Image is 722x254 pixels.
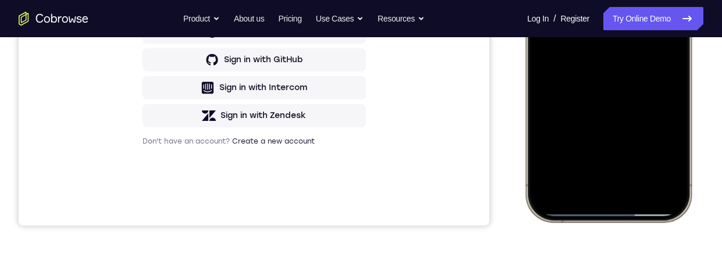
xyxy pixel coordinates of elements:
[183,7,220,30] button: Product
[229,166,241,176] p: or
[205,190,284,202] div: Sign in with Google
[205,218,284,230] div: Sign in with GitHub
[124,184,347,208] button: Sign in with Google
[124,212,347,235] button: Sign in with GitHub
[234,7,264,30] a: About us
[19,12,88,26] a: Go to the home page
[561,7,589,30] a: Register
[124,80,347,96] h1: Sign in to your account
[378,7,425,30] button: Resources
[131,111,340,123] input: Enter your email
[278,7,301,30] a: Pricing
[124,133,347,156] button: Sign in
[603,7,703,30] a: Try Online Demo
[527,7,549,30] a: Log In
[316,7,364,30] button: Use Cases
[553,12,556,26] span: /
